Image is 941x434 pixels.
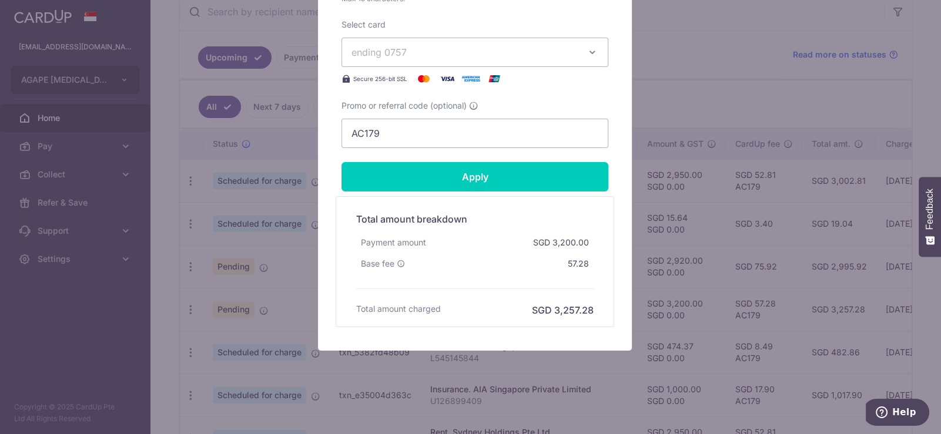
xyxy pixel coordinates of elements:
[459,72,483,86] img: American Express
[483,72,506,86] img: UnionPay
[412,72,436,86] img: Mastercard
[925,189,935,230] span: Feedback
[341,19,386,31] label: Select card
[563,253,594,274] div: 57.28
[356,232,431,253] div: Payment amount
[341,100,467,112] span: Promo or referral code (optional)
[351,46,407,58] span: ending 0757
[866,399,929,428] iframe: Opens a widget where you can find more information
[361,258,394,270] span: Base fee
[341,162,608,191] input: Apply
[436,72,459,86] img: Visa
[341,38,608,67] button: ending 0757
[356,212,594,226] h5: Total amount breakdown
[356,303,441,315] h6: Total amount charged
[353,74,407,83] span: Secure 256-bit SSL
[532,303,594,317] h6: SGD 3,257.28
[528,232,594,253] div: SGD 3,200.00
[919,177,941,257] button: Feedback - Show survey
